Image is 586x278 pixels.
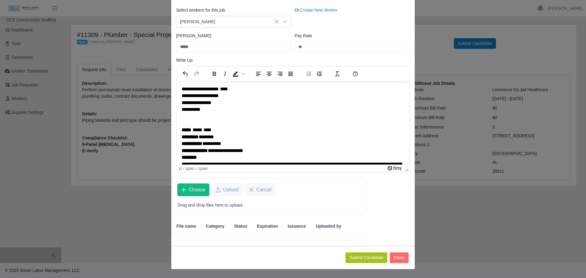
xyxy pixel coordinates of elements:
[183,166,184,171] div: ›
[176,223,196,229] span: File name
[345,252,387,263] button: Submit Candidate
[316,223,341,229] span: Uploaded by
[199,166,208,171] div: span
[185,166,194,171] div: span
[176,33,211,39] label: [PERSON_NAME]
[196,166,197,171] div: ›
[180,70,191,78] button: Undo
[295,33,312,39] label: Pay Rate
[332,70,342,78] button: Clear formatting
[303,70,314,78] button: Decrease indent
[234,223,247,229] span: Status
[223,186,239,193] span: Upload
[178,202,360,208] p: Drag and drop files here to upload.
[403,165,409,172] div: Press the Up and Down arrow keys to resize the editor.
[177,183,209,196] button: Choose
[293,7,411,28] div: Or,
[285,70,296,78] button: Justify
[288,223,306,229] span: Issuance
[230,70,246,78] div: Background color Black
[179,166,182,171] div: p
[176,57,193,63] label: Write Up
[189,186,205,193] span: Choose
[209,70,219,78] button: Bold
[314,70,324,78] button: Increase indent
[245,183,276,196] button: Cancel
[253,70,264,78] button: Align left
[177,81,409,164] iframe: Rich Text Area
[275,70,285,78] button: Align right
[256,186,272,193] span: Cancel
[212,183,243,196] button: Upload
[5,5,228,167] body: Rich Text Area. Press ALT-0 for help.
[350,70,360,78] button: Help
[388,166,403,171] a: Powered by Tiny
[220,70,230,78] button: Italic
[264,70,274,78] button: Align center
[257,223,278,229] span: Expiration
[191,70,201,78] button: Redo
[206,223,225,229] span: Category
[390,252,409,263] button: Close
[176,16,279,27] span: Larry King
